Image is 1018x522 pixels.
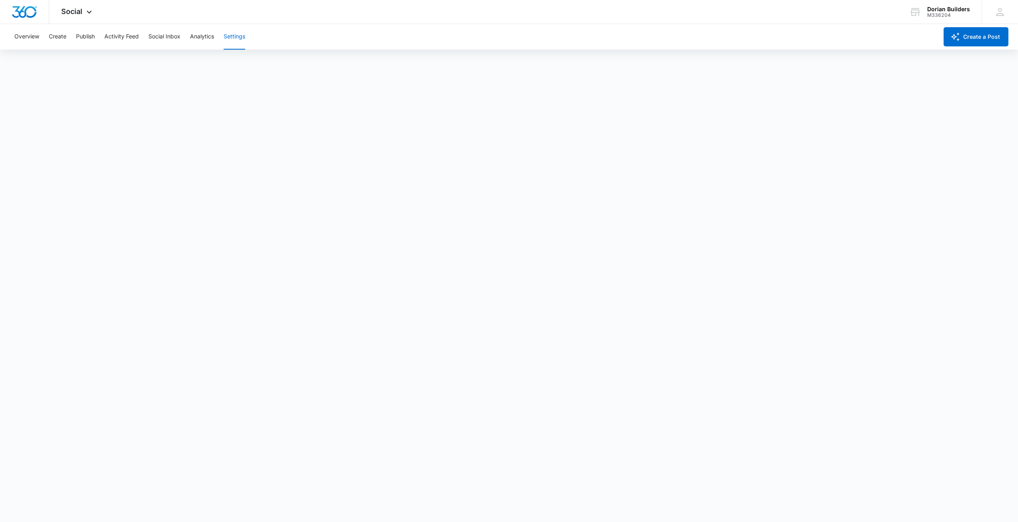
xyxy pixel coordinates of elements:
[190,24,214,50] button: Analytics
[927,6,970,12] div: account name
[944,27,1008,46] button: Create a Post
[76,24,95,50] button: Publish
[61,7,82,16] span: Social
[14,24,39,50] button: Overview
[104,24,139,50] button: Activity Feed
[224,24,245,50] button: Settings
[927,12,970,18] div: account id
[148,24,180,50] button: Social Inbox
[49,24,66,50] button: Create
